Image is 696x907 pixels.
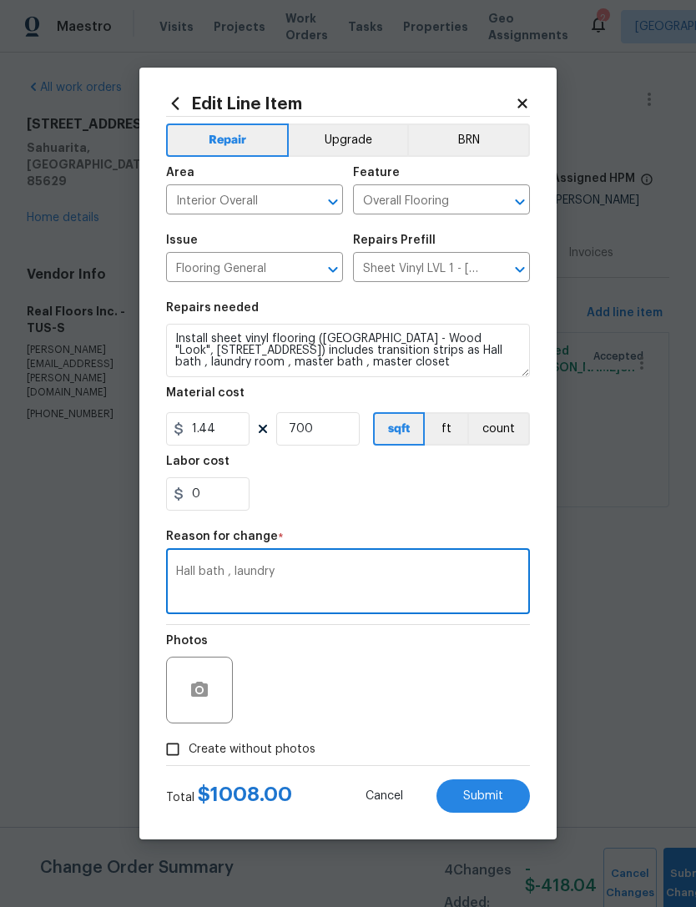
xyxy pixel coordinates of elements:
h5: Issue [166,234,198,246]
h5: Photos [166,635,208,647]
h5: Reason for change [166,531,278,542]
div: Total [166,786,292,806]
button: Open [508,258,532,281]
button: Open [321,190,345,214]
span: Cancel [366,790,403,803]
textarea: Install sheet vinyl flooring ([GEOGRAPHIC_DATA] - Wood "Look", [STREET_ADDRESS]) includes transit... [166,324,530,377]
h5: Area [166,167,194,179]
h5: Material cost [166,387,245,399]
button: Open [321,258,345,281]
span: $ 1008.00 [198,784,292,804]
button: BRN [407,123,530,157]
h5: Labor cost [166,456,229,467]
h5: Feature [353,167,400,179]
button: Repair [166,123,289,157]
button: Cancel [339,779,430,813]
textarea: Hall bath , laundry [176,566,520,601]
h5: Repairs Prefill [353,234,436,246]
span: Submit [463,790,503,803]
h2: Edit Line Item [166,94,515,113]
button: Upgrade [289,123,408,157]
button: Submit [436,779,530,813]
h5: Repairs needed [166,302,259,314]
span: Create without photos [189,741,315,758]
button: Open [508,190,532,214]
button: count [467,412,530,446]
button: sqft [373,412,425,446]
button: ft [425,412,467,446]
